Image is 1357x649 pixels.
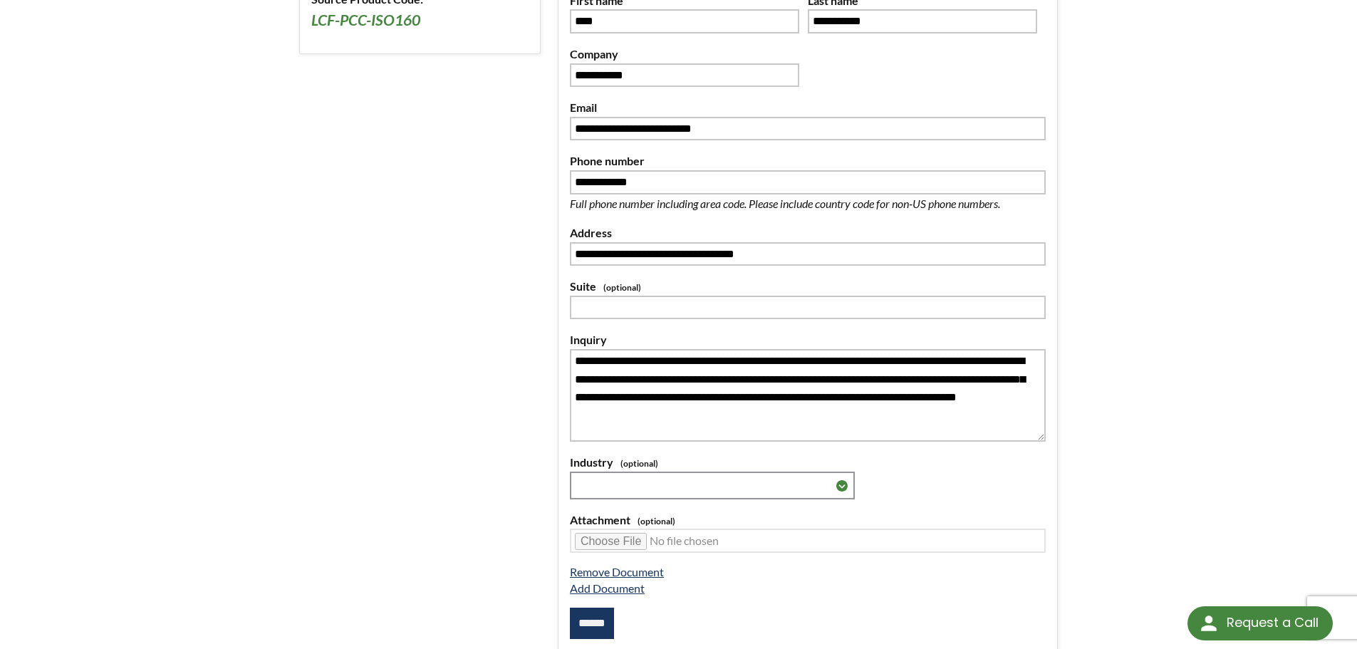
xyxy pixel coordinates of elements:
label: Attachment [570,511,1046,529]
div: Request a Call [1187,606,1333,640]
label: Phone number [570,152,1046,170]
label: Suite [570,277,1046,296]
div: Request a Call [1227,606,1319,639]
h3: LCF-PCC-ISO160 [311,11,529,31]
p: Full phone number including area code. Please include country code for non-US phone numbers. [570,194,1046,213]
img: round button [1197,612,1220,635]
label: Industry [570,453,1046,472]
label: Company [570,45,799,63]
label: Email [570,98,1046,117]
label: Inquiry [570,331,1046,349]
a: Add Document [570,581,645,595]
a: Remove Document [570,565,664,578]
label: Address [570,224,1046,242]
